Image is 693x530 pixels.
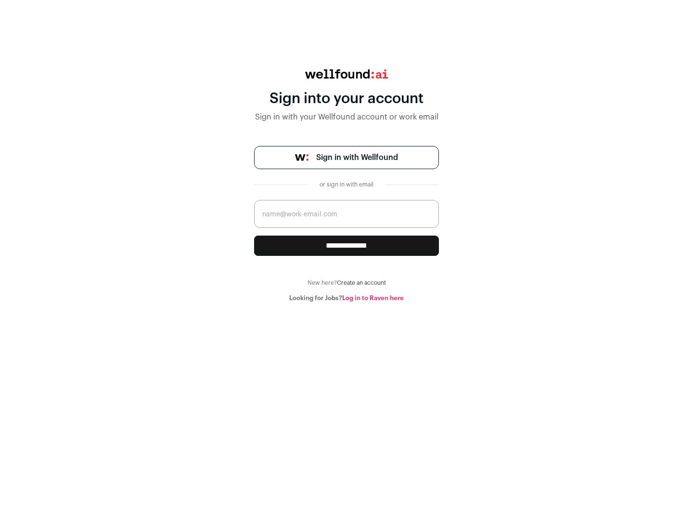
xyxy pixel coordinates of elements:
[254,146,439,169] a: Sign in with Wellfound
[254,90,439,107] div: Sign into your account
[254,200,439,228] input: name@work-email.com
[305,69,388,79] img: wellfound:ai
[295,154,308,161] img: wellfound-symbol-flush-black-fb3c872781a75f747ccb3a119075da62bfe97bd399995f84a933054e44a575c4.png
[337,280,386,286] a: Create an account
[316,152,398,163] span: Sign in with Wellfound
[254,294,439,302] div: Looking for Jobs?
[254,111,439,123] div: Sign in with your Wellfound account or work email
[316,181,377,188] div: or sign in with email
[342,295,404,301] a: Log in to Raven here
[254,279,439,287] div: New here?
